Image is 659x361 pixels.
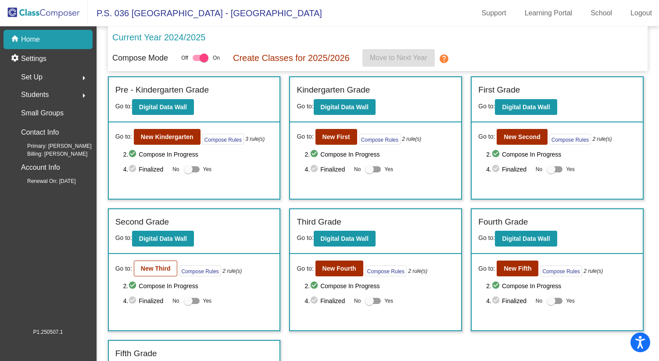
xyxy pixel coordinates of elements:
a: Learning Portal [518,6,580,20]
span: Yes [384,164,393,175]
button: Compose Rules [365,265,407,276]
span: No [172,297,179,305]
b: New Kindergarten [141,133,193,140]
span: 2. Compose In Progress [304,149,455,160]
mat-icon: check_circle [491,281,502,291]
span: Go to: [115,234,132,241]
button: New Fifth [497,261,538,276]
p: Create Classes for 2025/2026 [233,51,350,64]
label: First Grade [478,84,520,97]
mat-icon: arrow_right [79,73,89,83]
p: Small Groups [21,107,64,119]
span: Billing: [PERSON_NAME] [13,150,87,158]
span: No [354,297,361,305]
span: 2. Compose In Progress [123,281,273,291]
span: 2. Compose In Progress [123,149,273,160]
b: Digital Data Wall [321,235,369,242]
span: Go to: [478,234,495,241]
button: Digital Data Wall [314,99,376,115]
span: Move to Next Year [370,54,427,61]
mat-icon: arrow_right [79,90,89,101]
mat-icon: check_circle [128,149,139,160]
label: Fourth Grade [478,216,528,229]
mat-icon: check_circle [491,149,502,160]
button: Compose Rules [359,134,401,145]
p: Compose Mode [112,52,168,64]
span: 4. Finalized [304,296,350,306]
span: Yes [203,164,212,175]
p: Current Year 2024/2025 [112,31,205,44]
mat-icon: home [11,34,21,45]
p: Settings [21,54,47,64]
b: New First [322,133,350,140]
label: Second Grade [115,216,169,229]
span: Students [21,89,49,101]
button: New Second [497,129,547,145]
span: Go to: [297,132,313,141]
span: Go to: [297,234,313,241]
button: Digital Data Wall [495,231,557,247]
mat-icon: check_circle [310,296,320,306]
span: Set Up [21,71,43,83]
b: Digital Data Wall [502,235,550,242]
span: Yes [566,164,575,175]
button: Move to Next Year [362,49,435,67]
i: 2 rule(s) [408,267,427,275]
b: New Fifth [504,265,531,272]
span: 2. Compose In Progress [486,281,636,291]
span: Off [181,54,188,62]
label: Fifth Grade [115,347,157,360]
button: Compose Rules [202,134,244,145]
mat-icon: check_circle [128,281,139,291]
b: Digital Data Wall [139,235,187,242]
span: On [213,54,220,62]
b: New Second [504,133,540,140]
mat-icon: help [438,54,449,64]
button: New Third [134,261,178,276]
button: Digital Data Wall [495,99,557,115]
button: New Kindergarten [134,129,201,145]
i: 2 rule(s) [402,135,421,143]
i: 2 rule(s) [584,267,603,275]
button: Compose Rules [540,265,582,276]
button: Digital Data Wall [132,231,194,247]
span: Go to: [478,103,495,110]
span: Go to: [478,264,495,273]
button: Digital Data Wall [132,99,194,115]
span: Yes [384,296,393,306]
span: Go to: [115,103,132,110]
span: 2. Compose In Progress [304,281,455,291]
label: Pre - Kindergarten Grade [115,84,209,97]
span: 4. Finalized [304,164,350,175]
b: Digital Data Wall [502,104,550,111]
span: Go to: [478,132,495,141]
span: No [536,165,542,173]
p: Account Info [21,161,60,174]
mat-icon: check_circle [128,164,139,175]
span: Go to: [115,264,132,273]
i: 2 rule(s) [222,267,242,275]
span: Yes [203,296,212,306]
span: 2. Compose In Progress [486,149,636,160]
span: No [536,297,542,305]
span: Go to: [115,132,132,141]
label: Third Grade [297,216,341,229]
span: Go to: [297,264,313,273]
p: Home [21,34,40,45]
p: Contact Info [21,126,59,139]
button: Digital Data Wall [314,231,376,247]
i: 3 rule(s) [245,135,265,143]
b: New Fourth [322,265,356,272]
span: 4. Finalized [123,296,168,306]
a: School [584,6,619,20]
span: 4. Finalized [486,164,531,175]
i: 2 rule(s) [592,135,612,143]
mat-icon: check_circle [491,296,502,306]
button: Compose Rules [549,134,591,145]
span: Yes [566,296,575,306]
mat-icon: check_circle [491,164,502,175]
span: Primary: [PERSON_NAME] [13,142,92,150]
span: No [172,165,179,173]
button: New Fourth [315,261,363,276]
mat-icon: check_circle [310,149,320,160]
